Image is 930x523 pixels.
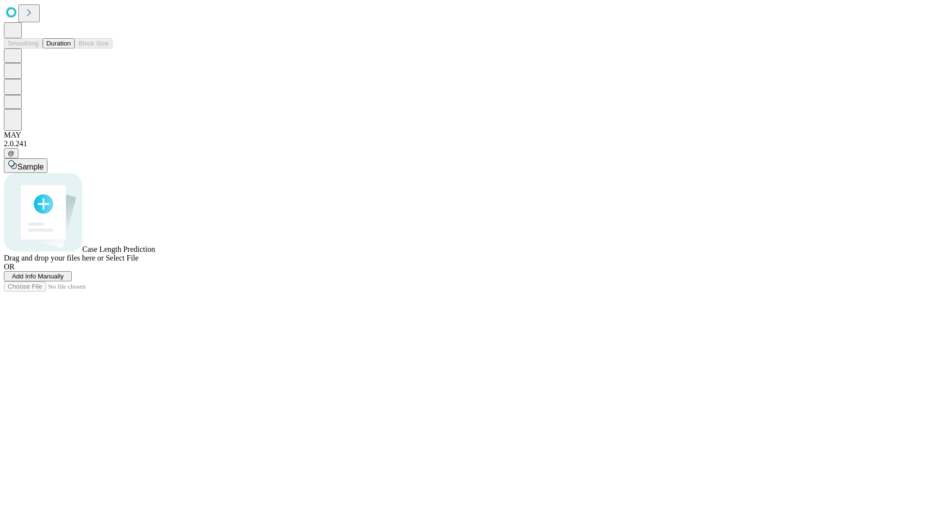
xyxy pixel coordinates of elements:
[75,38,112,48] button: Block Size
[4,139,926,148] div: 2.0.241
[4,254,104,262] span: Drag and drop your files here or
[4,271,72,281] button: Add Info Manually
[4,38,43,48] button: Smoothing
[12,273,64,280] span: Add Info Manually
[4,158,47,173] button: Sample
[43,38,75,48] button: Duration
[4,262,15,271] span: OR
[106,254,139,262] span: Select File
[17,163,44,171] span: Sample
[8,150,15,157] span: @
[82,245,155,253] span: Case Length Prediction
[4,131,926,139] div: MAY
[4,148,18,158] button: @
